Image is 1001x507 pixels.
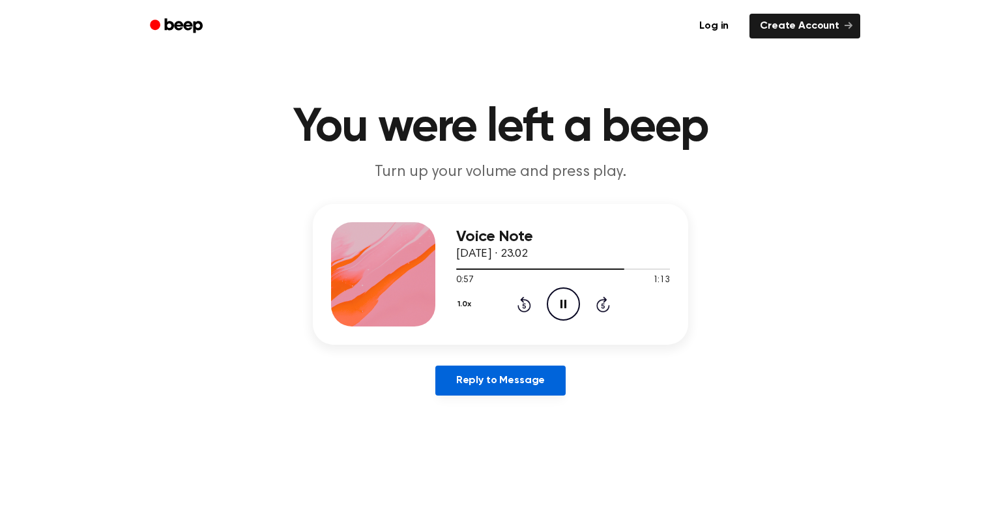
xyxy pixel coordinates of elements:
span: 1:13 [653,274,670,287]
h1: You were left a beep [167,104,834,151]
a: Reply to Message [435,366,566,396]
button: 1.0x [456,293,476,315]
p: Turn up your volume and press play. [250,162,751,183]
span: [DATE] · 23.02 [456,248,528,260]
span: 0:57 [456,274,473,287]
a: Create Account [749,14,860,38]
h3: Voice Note [456,228,670,246]
a: Log in [686,11,742,41]
a: Beep [141,14,214,39]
